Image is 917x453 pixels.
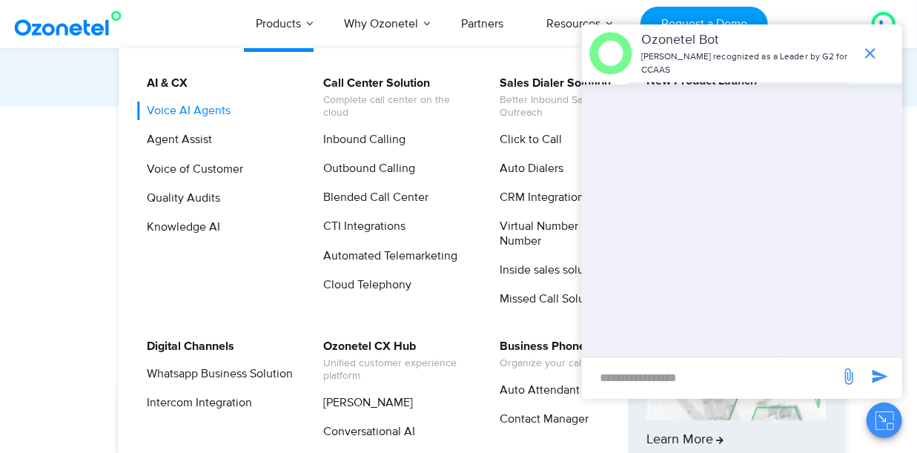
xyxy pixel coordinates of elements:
[834,362,864,391] span: send message
[137,102,233,120] a: Voice AI Agents
[137,189,222,208] a: Quality Audits
[647,432,724,449] span: Learn More
[314,276,414,294] a: Cloud Telephony
[589,32,632,75] img: header
[640,7,767,42] a: Request a Demo
[641,30,854,50] p: Ozonetel Bot
[314,247,460,265] a: Automated Telemarketing
[137,365,295,383] a: Whatsapp Business Solution
[865,362,895,391] span: send message
[491,337,632,372] a: Business Phone SystemOrganize your calls
[137,130,214,149] a: Agent Assist
[491,217,649,250] a: Virtual Number | IVR Number
[491,381,583,400] a: Auto Attendant
[641,50,854,77] p: [PERSON_NAME] recognized as a Leader by G2 for CCAAS
[500,357,629,370] span: Organize your calls
[491,188,592,207] a: CRM Integrations
[137,74,190,93] a: AI & CX
[323,357,469,383] span: Unified customer experience platform
[491,159,566,178] a: Auto Dialers
[855,39,885,68] span: end chat or minimize
[137,160,245,179] a: Voice of Customer
[314,394,415,412] a: [PERSON_NAME]
[323,94,469,119] span: Complete call center on the cloud
[314,159,417,178] a: Outbound Calling
[491,410,592,429] a: Contact Manager
[137,394,254,412] a: Intercom Integration
[589,365,832,391] div: new-msg-input
[491,130,565,149] a: Click to Call
[314,74,471,122] a: Call Center SolutionComplete call center on the cloud
[137,337,236,356] a: Digital Channels
[867,403,902,438] button: Close chat
[55,151,863,203] div: Drive Intelligent Outcomes with the Power of Agentic AI
[314,130,408,149] a: Inbound Calling
[314,423,417,441] a: Conversational AI
[491,290,613,308] a: Missed Call Solutions
[314,188,431,207] a: Blended Call Center
[491,74,649,122] a: Sales Dialer SolutionBetter Inbound Sales & Outreach
[314,337,471,385] a: Ozonetel CX HubUnified customer experience platform
[137,218,222,237] a: Knowledge AI
[314,217,408,236] a: CTI Integrations
[491,261,607,280] a: Inside sales solution
[500,94,646,119] span: Better Inbound Sales & Outreach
